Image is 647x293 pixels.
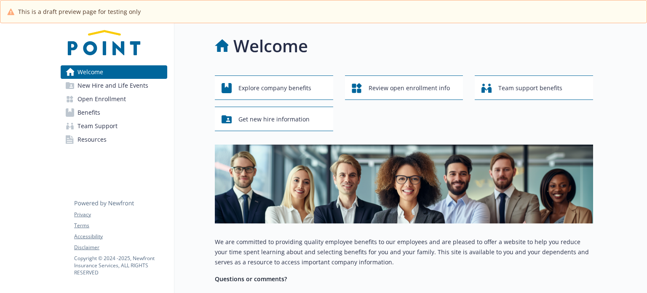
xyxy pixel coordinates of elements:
a: Open Enrollment [61,92,167,106]
a: Terms [74,222,167,229]
img: overview page banner [215,145,593,223]
span: This is a draft preview page for testing only [18,7,141,16]
span: Welcome [78,65,103,79]
span: Resources [78,133,107,146]
span: New Hire and Life Events [78,79,148,92]
p: Copyright © 2024 - 2025 , Newfront Insurance Services, ALL RIGHTS RESERVED [74,255,167,276]
a: Resources [61,133,167,146]
a: Accessibility [74,233,167,240]
a: Disclaimer [74,244,167,251]
a: New Hire and Life Events [61,79,167,92]
span: Open Enrollment [78,92,126,106]
span: Team Support [78,119,118,133]
span: Team support benefits [498,80,562,96]
a: Benefits [61,106,167,119]
strong: Questions or comments? [215,275,287,283]
a: Welcome [61,65,167,79]
p: We are committed to providing quality employee benefits to our employees and are pleased to offer... [215,237,593,267]
a: Team Support [61,119,167,133]
button: Explore company benefits [215,75,333,100]
button: Get new hire information [215,107,333,131]
a: Privacy [74,211,167,218]
span: Benefits [78,106,100,119]
button: Team support benefits [475,75,593,100]
button: Review open enrollment info [345,75,463,100]
h1: Welcome [233,33,308,59]
span: Explore company benefits [238,80,311,96]
span: Review open enrollment info [369,80,450,96]
span: Get new hire information [238,111,310,127]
